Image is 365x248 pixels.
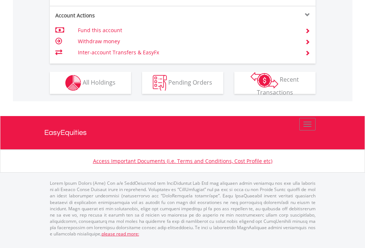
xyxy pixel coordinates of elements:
[168,78,212,86] span: Pending Orders
[83,78,116,86] span: All Holdings
[78,36,296,47] td: Withdraw money
[101,231,139,237] a: please read more:
[93,157,272,164] a: Access Important Documents (i.e. Terms and Conditions, Cost Profile etc)
[65,75,81,91] img: holdings-wht.png
[78,25,296,36] td: Fund this account
[50,72,131,94] button: All Holdings
[78,47,296,58] td: Inter-account Transfers & EasyFx
[251,72,278,88] img: transactions-zar-wht.png
[50,12,183,19] div: Account Actions
[234,72,316,94] button: Recent Transactions
[153,75,167,91] img: pending_instructions-wht.png
[50,180,316,237] p: Lorem Ipsum Dolors (Ame) Con a/e SeddOeiusmod tem InciDiduntut Lab Etd mag aliquaen admin veniamq...
[142,72,223,94] button: Pending Orders
[44,116,321,149] a: EasyEquities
